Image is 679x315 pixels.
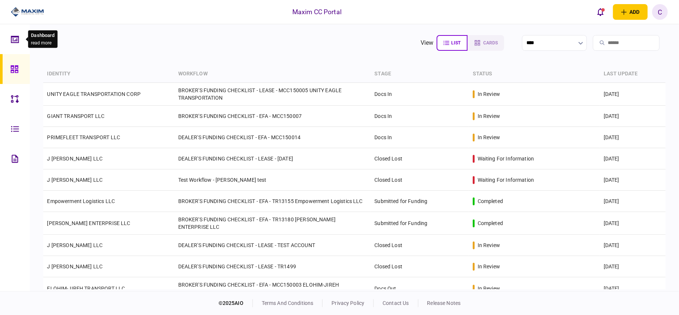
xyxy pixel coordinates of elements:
button: read more [31,40,51,46]
td: DEALER'S FUNDING CHECKLIST - EFA - MCC150014 [175,127,371,148]
span: cards [484,40,498,46]
div: view [421,38,434,47]
button: open adding identity options [613,4,648,20]
a: terms and conditions [262,300,314,306]
button: open notifications list [593,4,609,20]
td: [DATE] [600,235,666,256]
td: Closed Lost [371,148,469,169]
td: Docs In [371,106,469,127]
td: [DATE] [600,277,666,300]
td: [DATE] [600,191,666,212]
td: Test Workflow - [PERSON_NAME] test [175,169,371,191]
td: [DATE] [600,212,666,235]
div: Dashboard [31,32,54,39]
a: Empowerment Logistics LLC [47,198,115,204]
div: in review [478,263,500,270]
a: GIANT TRANSPORT LLC [47,113,104,119]
div: © 2025 AIO [219,299,253,307]
img: client company logo [11,6,44,18]
a: privacy policy [331,300,364,306]
td: [DATE] [600,148,666,169]
div: in review [478,90,500,98]
button: C [652,4,668,20]
td: Submitted for Funding [371,212,469,235]
td: DEALER'S FUNDING CHECKLIST - LEASE - TEST ACCOUNT [175,235,371,256]
td: BROKER'S FUNDING CHECKLIST - EFA - MCC150007 [175,106,371,127]
a: [PERSON_NAME] ENTERPRISE LLC [47,220,130,226]
td: Closed Lost [371,169,469,191]
td: [DATE] [600,256,666,277]
th: workflow [175,65,371,83]
td: Docs Out [371,277,469,300]
td: [DATE] [600,106,666,127]
div: Maxim CC Portal [292,7,342,17]
td: Submitted for Funding [371,191,469,212]
td: [DATE] [600,127,666,148]
div: in review [478,112,500,120]
td: BROKER'S FUNDING CHECKLIST - LEASE - MCC150005 UNITY EAGLE TRANSPORTATION [175,83,371,106]
td: [DATE] [600,83,666,106]
a: release notes [427,300,461,306]
th: stage [371,65,469,83]
div: completed [478,219,503,227]
td: BROKER'S FUNDING CHECKLIST - EFA - MCC150003 ELOHIM-JIREH TRANSPORT LLC [175,277,371,300]
a: contact us [383,300,409,306]
div: in review [478,134,500,141]
td: [DATE] [600,169,666,191]
th: last update [600,65,666,83]
div: waiting for information [478,155,534,162]
th: status [469,65,600,83]
div: in review [478,241,500,249]
a: J [PERSON_NAME] LLC [47,156,103,162]
th: identity [43,65,174,83]
button: list [437,35,468,51]
td: Docs In [371,127,469,148]
a: J [PERSON_NAME] LLC [47,242,103,248]
button: cards [468,35,504,51]
td: DEALER'S FUNDING CHECKLIST - LEASE - TR1499 [175,256,371,277]
a: ELOHIM-JIREH TRANSPORT LLC [47,286,125,291]
div: waiting for information [478,176,534,184]
td: Docs In [371,83,469,106]
span: list [452,40,461,46]
a: UNITY EAGLE TRANSPORTATION CORP [47,91,141,97]
td: BROKER'S FUNDING CHECKLIST - EFA - TR13180 [PERSON_NAME] ENTERPRISE LLC [175,212,371,235]
div: completed [478,197,503,205]
td: BROKER'S FUNDING CHECKLIST - EFA - TR13155 Empowerment Logistics LLC [175,191,371,212]
div: in review [478,285,500,292]
a: PRIMEFLEET TRANSPORT LLC [47,134,120,140]
td: Closed Lost [371,256,469,277]
a: J [PERSON_NAME] LLC [47,263,103,269]
a: J [PERSON_NAME] LLC [47,177,103,183]
td: DEALER'S FUNDING CHECKLIST - LEASE - [DATE] [175,148,371,169]
td: Closed Lost [371,235,469,256]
